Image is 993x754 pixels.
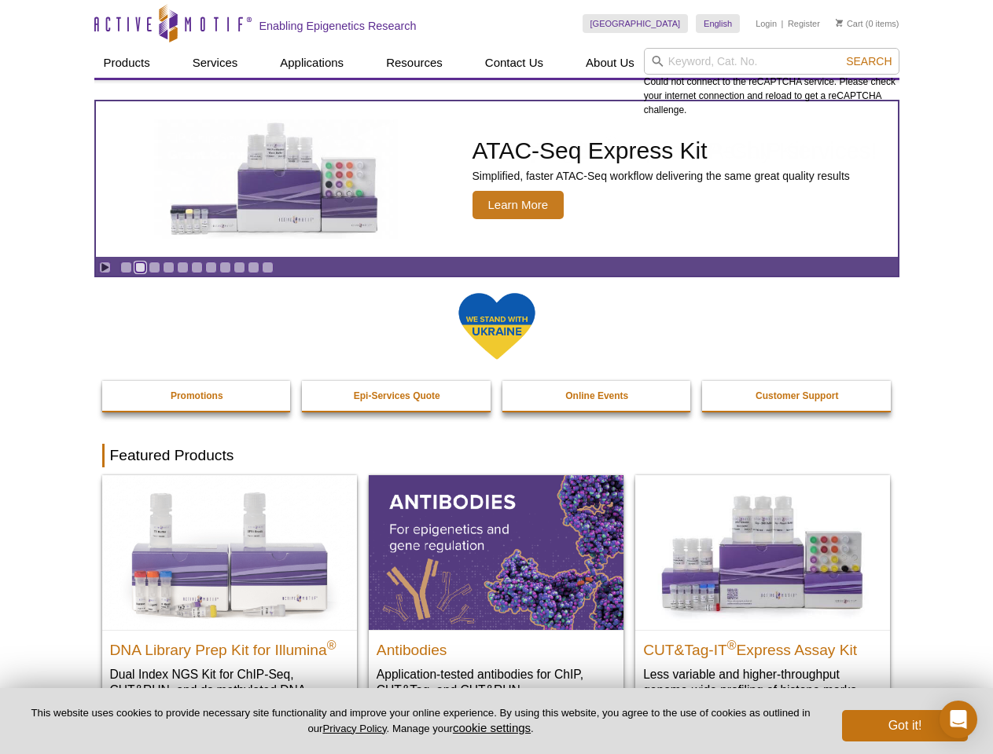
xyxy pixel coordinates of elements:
[183,48,248,78] a: Services
[96,101,898,257] article: ATAC-Seq Express Kit
[377,666,616,698] p: Application-tested antibodies for ChIP, CUT&Tag, and CUT&RUN.
[369,475,623,713] a: All Antibodies Antibodies Application-tested antibodies for ChIP, CUT&Tag, and CUT&RUN.
[635,475,890,629] img: CUT&Tag-IT® Express Assay Kit
[369,475,623,629] img: All Antibodies
[94,48,160,78] a: Products
[270,48,353,78] a: Applications
[110,666,349,714] p: Dual Index NGS Kit for ChIP-Seq, CUT&RUN, and ds methylated DNA assays.
[377,48,452,78] a: Resources
[635,475,890,713] a: CUT&Tag-IT® Express Assay Kit CUT&Tag-IT®Express Assay Kit Less variable and higher-throughput ge...
[102,381,292,411] a: Promotions
[836,14,899,33] li: (0 items)
[259,19,417,33] h2: Enabling Epigenetics Research
[940,701,977,738] div: Open Intercom Messenger
[99,262,111,273] a: Toggle autoplay
[102,475,357,729] a: DNA Library Prep Kit for Illumina DNA Library Prep Kit for Illumina® Dual Index NGS Kit for ChIP-...
[134,262,146,273] a: Go to slide 2
[149,262,160,273] a: Go to slide 3
[248,262,259,273] a: Go to slide 10
[836,18,863,29] a: Cart
[473,169,850,183] p: Simplified, faster ATAC-Seq workflow delivering the same great quality results
[25,706,816,736] p: This website uses cookies to provide necessary site functionality and improve your online experie...
[841,54,896,68] button: Search
[583,14,689,33] a: [GEOGRAPHIC_DATA]
[322,723,386,734] a: Privacy Policy
[756,390,838,401] strong: Customer Support
[727,638,737,651] sup: ®
[643,635,882,658] h2: CUT&Tag-IT Express Assay Kit
[177,262,189,273] a: Go to slide 5
[163,262,175,273] a: Go to slide 4
[702,381,892,411] a: Customer Support
[644,48,899,117] div: Could not connect to the reCAPTCHA service. Please check your internet connection and reload to g...
[219,262,231,273] a: Go to slide 8
[102,475,357,629] img: DNA Library Prep Kit for Illumina
[576,48,644,78] a: About Us
[302,381,492,411] a: Epi-Services Quote
[756,18,777,29] a: Login
[846,55,892,68] span: Search
[836,19,843,27] img: Your Cart
[146,119,406,239] img: ATAC-Seq Express Kit
[171,390,223,401] strong: Promotions
[120,262,132,273] a: Go to slide 1
[327,638,337,651] sup: ®
[191,262,203,273] a: Go to slide 6
[458,291,536,361] img: We Stand With Ukraine
[354,390,440,401] strong: Epi-Services Quote
[102,444,892,467] h2: Featured Products
[643,666,882,698] p: Less variable and higher-throughput genome-wide profiling of histone marks​.
[476,48,553,78] a: Contact Us
[473,191,565,219] span: Learn More
[782,14,784,33] li: |
[96,101,898,257] a: ATAC-Seq Express Kit ATAC-Seq Express Kit Simplified, faster ATAC-Seq workflow delivering the sam...
[696,14,740,33] a: English
[377,635,616,658] h2: Antibodies
[788,18,820,29] a: Register
[234,262,245,273] a: Go to slide 9
[502,381,693,411] a: Online Events
[473,139,850,163] h2: ATAC-Seq Express Kit
[110,635,349,658] h2: DNA Library Prep Kit for Illumina
[453,721,531,734] button: cookie settings
[205,262,217,273] a: Go to slide 7
[262,262,274,273] a: Go to slide 11
[565,390,628,401] strong: Online Events
[842,710,968,741] button: Got it!
[644,48,899,75] input: Keyword, Cat. No.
